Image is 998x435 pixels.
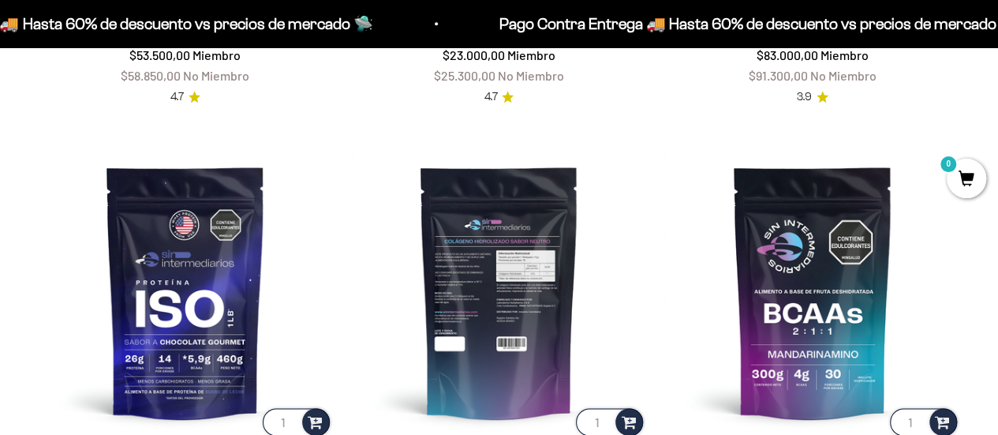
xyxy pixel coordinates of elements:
[939,155,958,174] mark: 0
[121,68,181,83] span: $58.850,00
[192,47,241,62] span: Miembro
[947,171,986,189] a: 0
[170,88,200,106] a: 4.74.7 de 5.0 estrellas
[797,88,812,106] span: 3.9
[820,47,869,62] span: Miembro
[484,88,497,106] span: 4.7
[797,88,828,106] a: 3.93.9 de 5.0 estrellas
[484,88,514,106] a: 4.74.7 de 5.0 estrellas
[507,47,555,62] span: Miembro
[810,68,877,83] span: No Miembro
[757,47,818,62] span: $83.000,00
[443,47,505,62] span: $23.000,00
[183,68,249,83] span: No Miembro
[129,47,190,62] span: $53.500,00
[170,88,184,106] span: 4.7
[498,68,564,83] span: No Miembro
[434,68,495,83] span: $25.300,00
[749,68,808,83] span: $91.300,00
